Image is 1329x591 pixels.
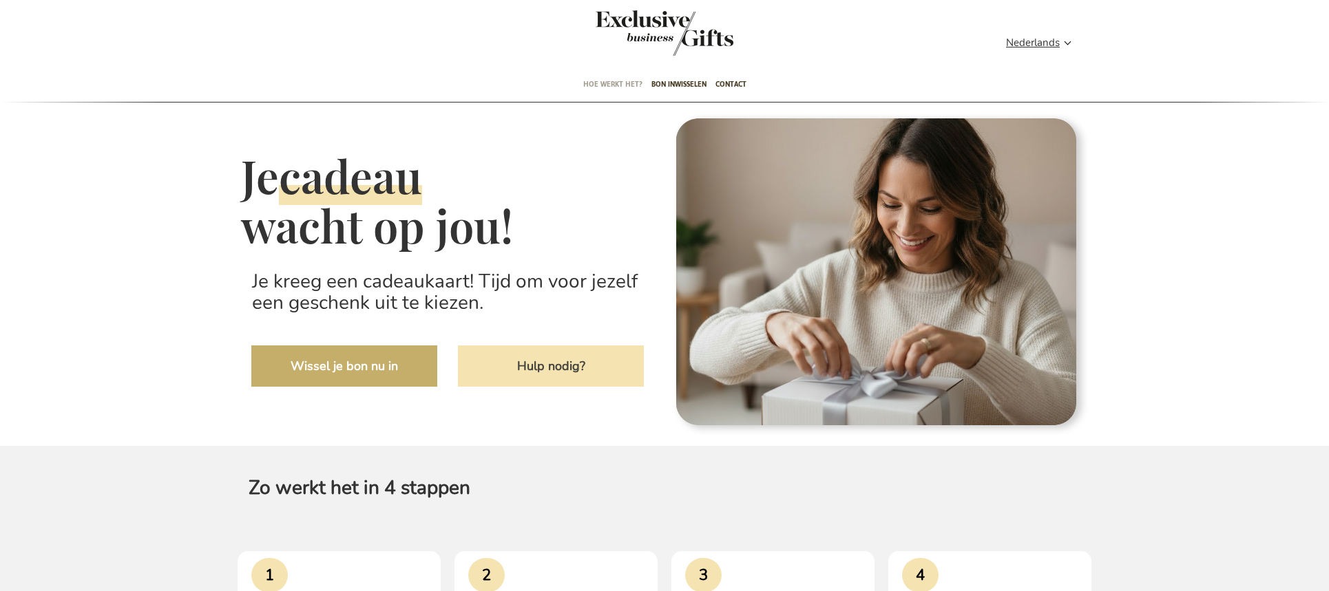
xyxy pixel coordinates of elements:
span: cadeau [279,146,422,205]
img: Firefly_Gemini_Flash_make_it_a_white_cardboard_box_196060_round_letterbox [675,113,1088,436]
div: Nederlands [1006,35,1080,51]
span: Bon inwisselen [651,68,707,100]
div: wacht op jou! [241,201,654,250]
span: Hoe werkt het? [583,68,642,100]
a: Wissel je bon nu in [251,345,437,387]
span: Nederlands [1006,35,1060,51]
h2: Zo werkt het in 4 stappen [238,466,1091,510]
span: Contact [715,68,746,100]
a: Hulp nodig? [458,345,644,387]
h2: Je kreeg een cadeaukaart! Tijd om voor jezelf een geschenk uit te kiezen. [241,260,654,325]
h1: Je [241,151,654,250]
